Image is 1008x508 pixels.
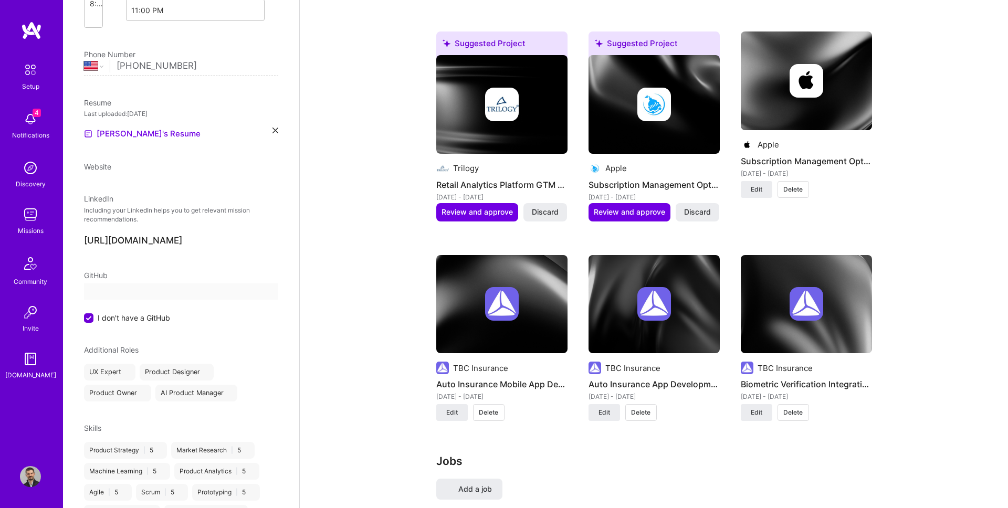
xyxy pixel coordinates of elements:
img: guide book [20,348,41,369]
span: | [146,467,149,475]
input: +1 (000) 000-0000 [117,51,278,81]
span: Delete [783,185,803,194]
div: TBC Insurance [605,363,660,374]
div: Machine Learning 5 [84,463,170,480]
a: [PERSON_NAME]'s Resume [84,128,201,140]
h4: Retail Analytics Platform GTM Strategy [436,178,568,192]
span: Review and approve [442,207,513,217]
span: | [108,488,110,496]
img: Company logo [741,362,753,374]
img: Company logo [790,287,823,321]
h4: Auto Insurance App Development [589,377,720,391]
img: Company logo [790,64,823,98]
button: Delete [778,404,809,421]
div: Missions [18,225,44,236]
img: cover [741,31,872,130]
img: Company logo [741,139,753,151]
div: TBC Insurance [453,363,508,374]
i: icon Close [123,491,127,494]
span: I don't have a GitHub [98,312,170,323]
img: Company logo [436,162,449,175]
span: | [143,446,145,454]
div: [DATE] - [DATE] [436,192,568,203]
span: Discard [532,207,559,217]
i: icon SuggestedTeams [595,39,603,47]
div: Product Analytics 5 [174,463,259,480]
i: icon Close [179,491,183,494]
img: Company logo [436,362,449,374]
img: cover [436,255,568,354]
div: 11:00 PM [131,5,163,16]
i: icon Close [228,391,233,396]
span: Delete [479,408,498,417]
span: Add a job [447,484,492,494]
div: Community [14,276,47,287]
div: Apple [605,163,627,174]
img: discovery [20,157,41,178]
i: icon Close [250,491,254,494]
img: cover [436,55,568,154]
div: UX Expert [84,364,135,380]
i: icon PlusBlack [447,486,454,493]
span: Edit [598,408,610,417]
span: Delete [783,408,803,417]
div: [DATE] - [DATE] [741,391,872,402]
div: [DOMAIN_NAME] [5,369,56,380]
i: icon Close [142,391,146,396]
img: cover [589,55,720,154]
i: icon Close [161,470,165,473]
button: Discard [523,203,567,221]
div: Prototyping 5 [192,484,259,501]
div: Setup [22,81,39,92]
img: bell [20,109,41,130]
button: Review and approve [589,203,670,221]
div: [DATE] - [DATE] [589,391,720,402]
span: LinkedIn [84,194,113,203]
h4: Subscription Management Optimization [741,154,872,168]
img: Company logo [589,162,601,175]
span: Website [84,162,111,171]
button: Delete [625,404,657,421]
h4: Auto Insurance Mobile App Development [436,377,568,391]
div: Market Research 5 [171,442,255,459]
span: Edit [751,408,762,417]
button: Edit [741,404,772,421]
i: icon Chevron [252,7,257,13]
img: Company logo [485,88,519,121]
div: Product Strategy 5 [84,442,167,459]
i: icon SuggestedTeams [443,39,450,47]
span: Resume [84,98,111,107]
i: icon HorizontalInLineDivider [111,7,118,15]
span: | [231,446,233,454]
i: icon Close [246,449,249,452]
div: Product Designer [140,364,214,380]
div: Scrum 5 [136,484,188,501]
button: Delete [778,181,809,198]
i: icon Chevron [89,18,94,23]
span: | [164,488,166,496]
button: Edit [741,181,772,198]
p: Including your LinkedIn helps you to get relevant mission recommendations. [84,206,278,224]
button: Discard [676,203,719,221]
span: Edit [446,408,458,417]
img: Community [18,251,43,276]
img: Company logo [485,287,519,321]
i: icon Close [250,470,254,473]
i: icon Close [272,128,278,133]
button: Add a job [436,479,502,500]
div: [DATE] - [DATE] [436,391,568,402]
img: cover [589,255,720,354]
img: Company logo [637,287,671,321]
span: Review and approve [594,207,665,217]
img: Resume [84,130,92,138]
div: [DATE] - [DATE] [589,192,720,203]
img: Invite [20,302,41,323]
div: Discovery [16,178,46,189]
button: Edit [436,404,468,421]
span: Edit [751,185,762,194]
span: Phone Number [84,50,135,59]
div: Trilogy [453,163,479,174]
h3: Jobs [436,454,872,468]
div: Product Owner [84,385,151,401]
div: Agile 5 [84,484,132,501]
